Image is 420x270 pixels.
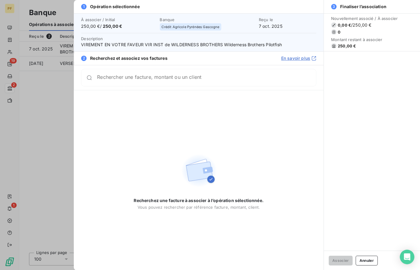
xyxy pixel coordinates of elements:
span: Description [81,36,103,41]
span: Banque [160,17,255,22]
span: 0 [337,30,340,34]
span: 2 [81,56,86,61]
span: Crédit Agricole Pyrénées Gascogne [161,25,219,29]
span: Recherchez et associez vos factures [90,55,167,61]
span: Finaliser l’association [340,4,386,10]
button: Associer [328,256,352,265]
span: VIREMENT EN VOTRE FAVEUR VIR INST de WILDERNESS BROTHERS Wilderness Brothers Pilotfish [81,42,316,48]
span: 0,00 € [337,23,351,27]
span: Recherchez une facture à associer à l’opération sélectionnée. [134,197,263,203]
span: À associer / Initial [81,17,156,22]
span: 1 [81,4,86,9]
div: 7 oct. 2025 [259,17,316,29]
span: Reçu le [259,17,316,22]
div: Open Intercom Messenger [399,249,414,264]
img: Empty state [179,151,218,190]
button: Annuler [355,256,377,265]
span: 3 [331,4,336,9]
span: 250,00 € / [81,23,156,29]
input: placeholder [97,75,316,81]
a: En savoir plus [281,55,316,61]
span: Nouvellement associé / À associer [331,16,397,21]
span: 250,00 € [337,43,356,48]
span: 250,00 € [103,24,122,29]
span: Montant restant à associer [331,37,397,42]
span: Vous pouvez rechercher par référence facture, montant, client. [137,204,259,209]
span: / 250,00 € [351,22,371,28]
span: Opération sélectionnée [90,4,139,10]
